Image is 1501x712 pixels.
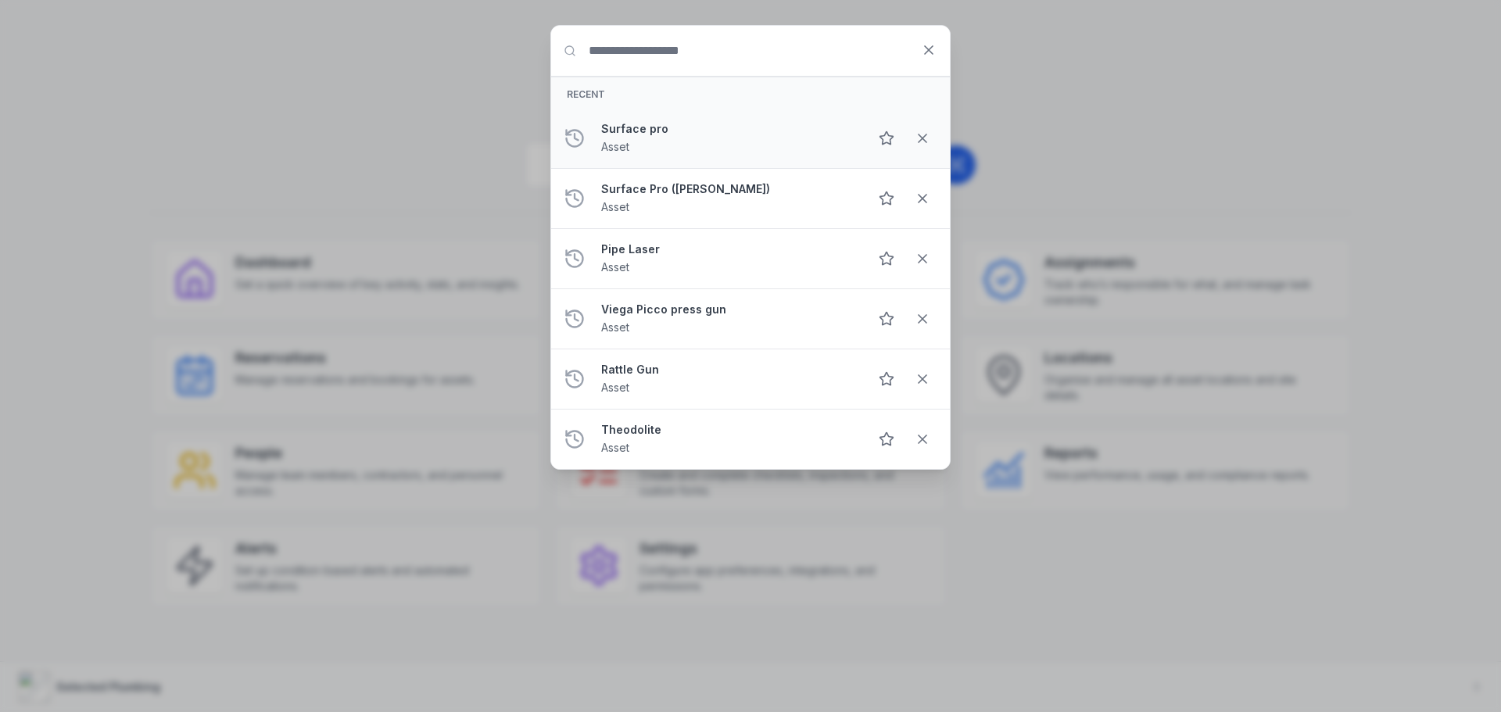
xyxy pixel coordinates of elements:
[601,260,629,274] span: Asset
[601,320,629,334] span: Asset
[567,88,605,100] span: Recent
[601,181,856,197] strong: Surface Pro ([PERSON_NAME])
[601,121,856,137] strong: Surface pro
[601,422,856,456] a: TheodoliteAsset
[601,200,629,213] span: Asset
[601,362,856,377] strong: Rattle Gun
[601,242,856,257] strong: Pipe Laser
[601,242,856,276] a: Pipe LaserAsset
[601,362,856,396] a: Rattle GunAsset
[601,302,856,336] a: Viega Picco press gunAsset
[601,181,856,216] a: Surface Pro ([PERSON_NAME])Asset
[601,422,856,438] strong: Theodolite
[601,381,629,394] span: Asset
[601,121,856,156] a: Surface proAsset
[601,140,629,153] span: Asset
[601,302,856,317] strong: Viega Picco press gun
[601,441,629,454] span: Asset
